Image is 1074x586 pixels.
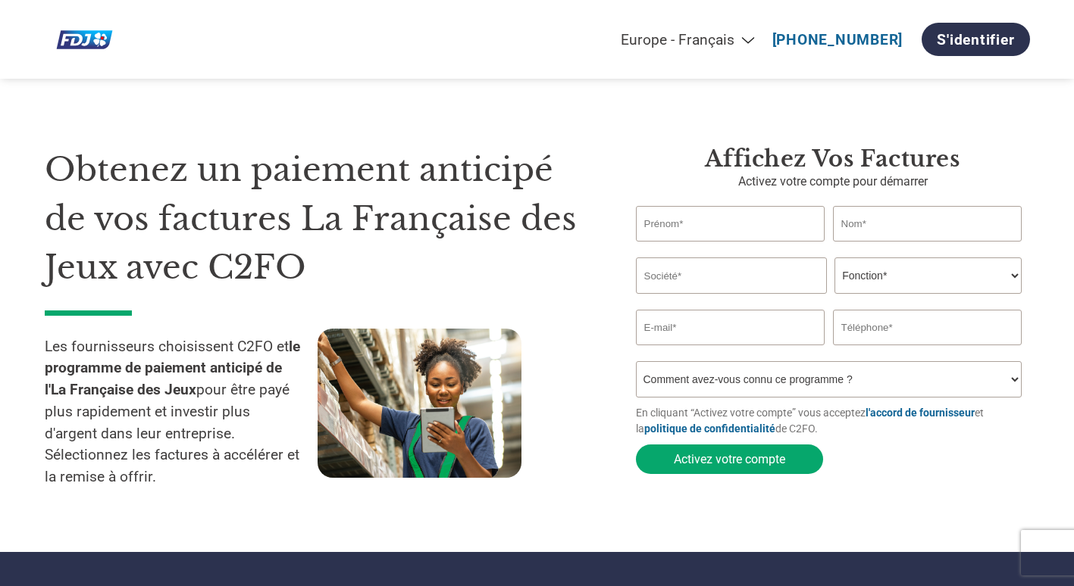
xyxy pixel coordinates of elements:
div: Invalid first name or first name is too long [636,243,825,251]
select: Title/Role [834,257,1022,294]
input: Téléphone* [833,310,1022,345]
strong: le programme de paiement anticipé de l'La Française des Jeux [45,338,300,399]
a: S'identifier [922,23,1029,56]
h3: Affichez vos factures [636,145,1030,173]
a: l'accord de fournisseur [866,407,975,419]
div: Invalid last name or last name is too long [833,243,1022,251]
input: Société* [636,257,827,294]
img: La Française des Jeux [45,19,125,61]
a: [PHONE_NUMBER] [772,31,903,48]
p: En cliquant “Activez votre compte” vous acceptez et la de C2FO. [636,405,1030,437]
input: Prénom* [636,206,825,242]
div: Invalid company name or company name is too long [636,295,1022,304]
button: Activez votre compte [636,444,823,474]
input: Invalid Email format [636,310,825,345]
a: politique de confidentialité [644,422,775,435]
p: Activez votre compte pour démarrer [636,173,1030,191]
p: Les fournisseurs choisissent C2FO et pour être payé plus rapidement et investir plus d'argent dan... [45,336,318,489]
img: supply chain worker [318,329,521,478]
h1: Obtenez un paiement anticipé de vos factures La Française des Jeux avec C2FO [45,145,590,292]
div: Inavlid Phone Number [833,347,1022,355]
div: Inavlid Email Address [636,347,825,355]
